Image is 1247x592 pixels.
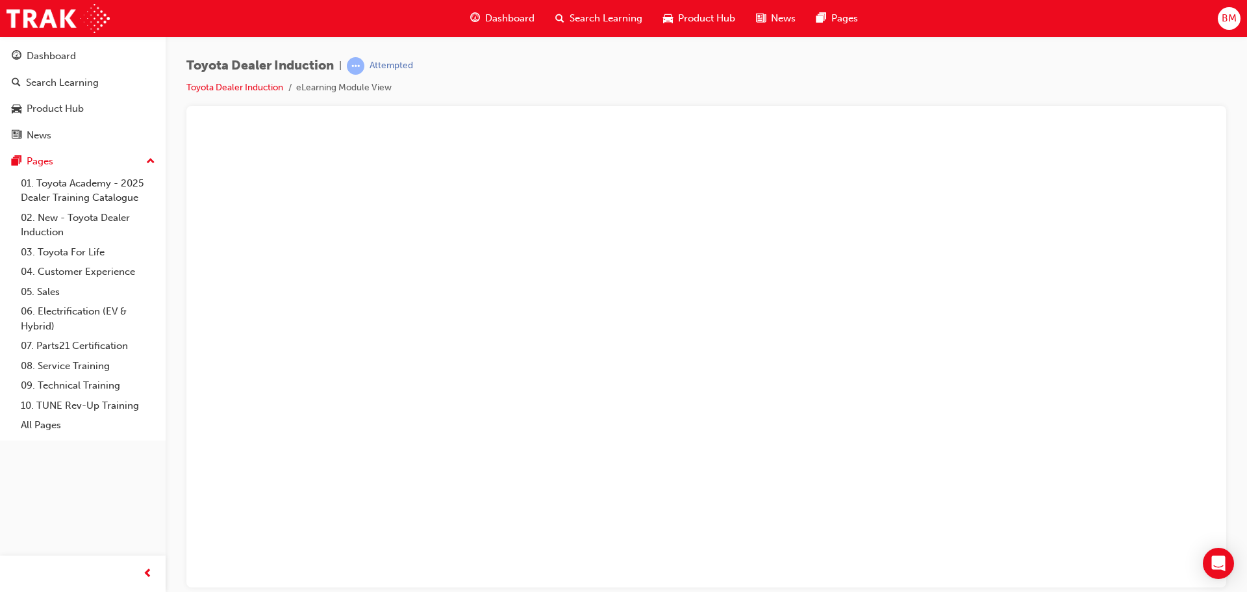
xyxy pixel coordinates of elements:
[347,57,364,75] span: learningRecordVerb_ATTEMPT-icon
[16,208,160,242] a: 02. New - Toyota Dealer Induction
[5,42,160,149] button: DashboardSearch LearningProduct HubNews
[5,44,160,68] a: Dashboard
[26,75,99,90] div: Search Learning
[12,51,21,62] span: guage-icon
[370,60,413,72] div: Attempted
[27,128,51,143] div: News
[1203,548,1234,579] div: Open Intercom Messenger
[806,5,868,32] a: pages-iconPages
[678,11,735,26] span: Product Hub
[6,4,110,33] img: Trak
[16,262,160,282] a: 04. Customer Experience
[470,10,480,27] span: guage-icon
[816,10,826,27] span: pages-icon
[5,123,160,148] a: News
[27,101,84,116] div: Product Hub
[186,58,334,73] span: Toyota Dealer Induction
[296,81,392,96] li: eLearning Module View
[16,174,160,208] a: 01. Toyota Academy - 2025 Dealer Training Catalogue
[460,5,545,32] a: guage-iconDashboard
[16,415,160,435] a: All Pages
[16,396,160,416] a: 10. TUNE Rev-Up Training
[555,10,564,27] span: search-icon
[485,11,535,26] span: Dashboard
[1222,11,1237,26] span: BM
[146,153,155,170] span: up-icon
[5,149,160,174] button: Pages
[756,10,766,27] span: news-icon
[831,11,858,26] span: Pages
[570,11,642,26] span: Search Learning
[143,566,153,582] span: prev-icon
[12,77,21,89] span: search-icon
[16,282,160,302] a: 05. Sales
[771,11,796,26] span: News
[5,97,160,121] a: Product Hub
[27,49,76,64] div: Dashboard
[16,356,160,376] a: 08. Service Training
[339,58,342,73] span: |
[1218,7,1241,30] button: BM
[663,10,673,27] span: car-icon
[545,5,653,32] a: search-iconSearch Learning
[746,5,806,32] a: news-iconNews
[16,302,160,336] a: 06. Electrification (EV & Hybrid)
[27,154,53,169] div: Pages
[186,82,283,93] a: Toyota Dealer Induction
[12,103,21,115] span: car-icon
[16,376,160,396] a: 09. Technical Training
[16,336,160,356] a: 07. Parts21 Certification
[16,242,160,263] a: 03. Toyota For Life
[12,156,21,168] span: pages-icon
[5,71,160,95] a: Search Learning
[653,5,746,32] a: car-iconProduct Hub
[12,130,21,142] span: news-icon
